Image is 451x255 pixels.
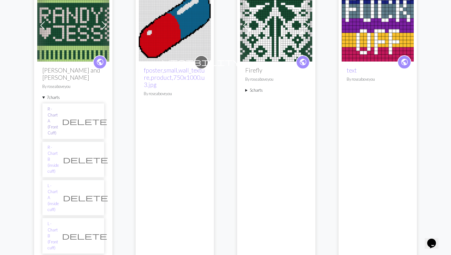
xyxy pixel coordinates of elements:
button: Delete chart [59,154,112,165]
p: By roseaboveyou [42,84,104,90]
span: public [401,57,408,67]
a: fposter,small,wall_texture,product,750x1000.u3.jpg [144,67,205,88]
span: delete [63,155,108,164]
span: delete [62,231,107,240]
span: delete [63,193,108,202]
summary: 7charts [42,95,104,100]
h2: [PERSON_NAME] and [PERSON_NAME] [42,67,104,81]
p: By roseaboveyou [245,76,307,82]
a: L - Chart B (Front cuff) [48,221,58,251]
span: delete [62,117,107,126]
a: R - Chart B (inside cuff) [48,144,59,175]
a: Pill [139,22,211,28]
span: public [299,57,307,67]
span: visibility [162,57,241,67]
summary: 5charts [245,87,307,93]
button: Delete chart [59,192,112,203]
a: Firefly (body size 8, 22.5 st/4in) [240,22,312,28]
a: public [397,55,411,69]
a: L - Chart A (inside cuff) [48,183,59,213]
iframe: chat widget [425,230,445,249]
button: Delete chart [58,115,111,127]
button: Delete chart [58,230,111,242]
a: R - Chart A (Front Cuff) [37,22,109,28]
a: R - Chart A (Front Cuff) [48,106,58,136]
i: public [401,56,408,68]
p: By roseaboveyou [144,91,206,97]
p: By roseaboveyou [347,76,409,82]
i: private [162,56,241,68]
h2: Firefly [245,67,307,74]
a: FO [342,22,414,28]
a: public [93,55,107,69]
a: public [296,55,310,69]
i: public [96,56,104,68]
i: public [299,56,307,68]
a: text [347,67,357,74]
span: public [96,57,104,67]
